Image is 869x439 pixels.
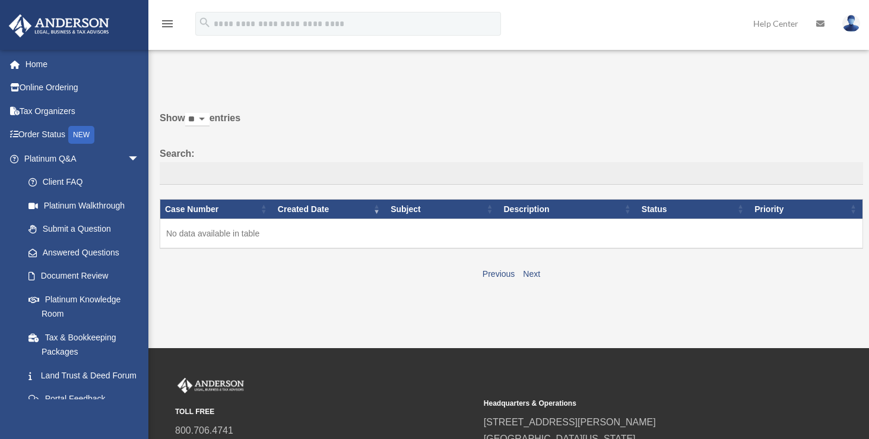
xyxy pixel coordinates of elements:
[483,269,515,279] a: Previous
[160,219,863,249] td: No data available in table
[523,269,540,279] a: Next
[273,199,386,219] th: Created Date: activate to sort column ascending
[386,199,499,219] th: Subject: activate to sort column ascending
[175,378,246,393] img: Anderson Advisors Platinum Portal
[198,16,211,29] i: search
[499,199,636,219] th: Description: activate to sort column ascending
[160,21,175,31] a: menu
[8,99,157,123] a: Tax Organizers
[17,326,151,364] a: Tax & Bookkeeping Packages
[5,14,113,37] img: Anderson Advisors Platinum Portal
[484,417,656,427] a: [STREET_ADDRESS][PERSON_NAME]
[160,199,273,219] th: Case Number: activate to sort column ascending
[17,264,151,288] a: Document Review
[175,425,233,435] a: 800.706.4741
[160,162,863,185] input: Search:
[128,147,151,171] span: arrow_drop_down
[160,110,863,138] label: Show entries
[8,147,151,170] a: Platinum Q&Aarrow_drop_down
[17,170,151,194] a: Client FAQ
[750,199,862,219] th: Priority: activate to sort column ascending
[637,199,750,219] th: Status: activate to sort column ascending
[842,15,860,32] img: User Pic
[17,364,151,387] a: Land Trust & Deed Forum
[17,194,151,217] a: Platinum Walkthrough
[17,387,151,411] a: Portal Feedback
[17,241,145,264] a: Answered Questions
[17,288,151,326] a: Platinum Knowledge Room
[17,217,151,241] a: Submit a Question
[484,397,784,410] small: Headquarters & Operations
[175,406,475,418] small: TOLL FREE
[68,126,94,144] div: NEW
[8,52,157,76] a: Home
[185,113,210,127] select: Showentries
[160,17,175,31] i: menu
[8,76,157,100] a: Online Ordering
[160,146,863,185] label: Search:
[8,123,157,147] a: Order StatusNEW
